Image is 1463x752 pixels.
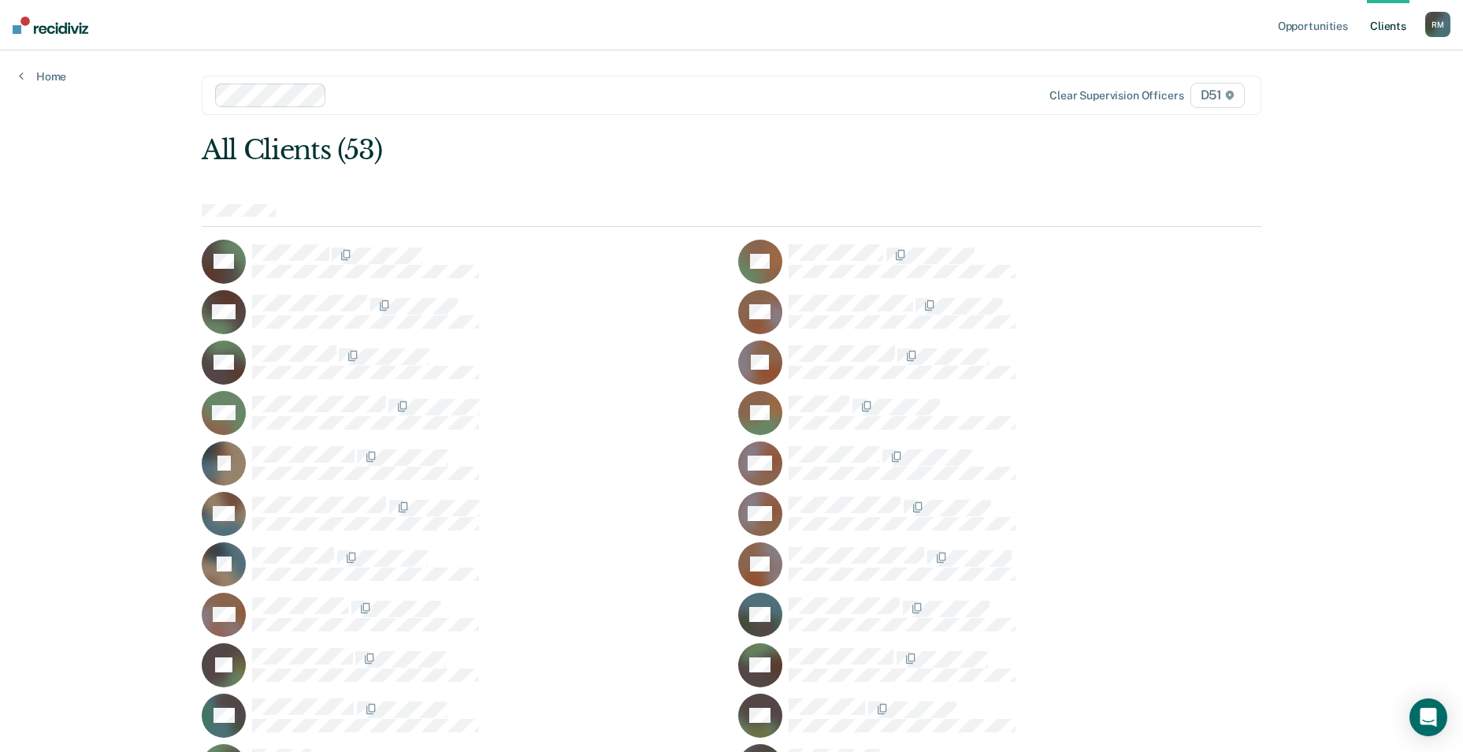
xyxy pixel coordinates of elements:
[1049,89,1183,102] div: Clear supervision officers
[13,17,88,34] img: Recidiviz
[1425,12,1450,37] button: RM
[1190,83,1245,108] span: D51
[1409,698,1447,736] div: Open Intercom Messenger
[202,134,1049,166] div: All Clients (53)
[19,69,66,84] a: Home
[1425,12,1450,37] div: R M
